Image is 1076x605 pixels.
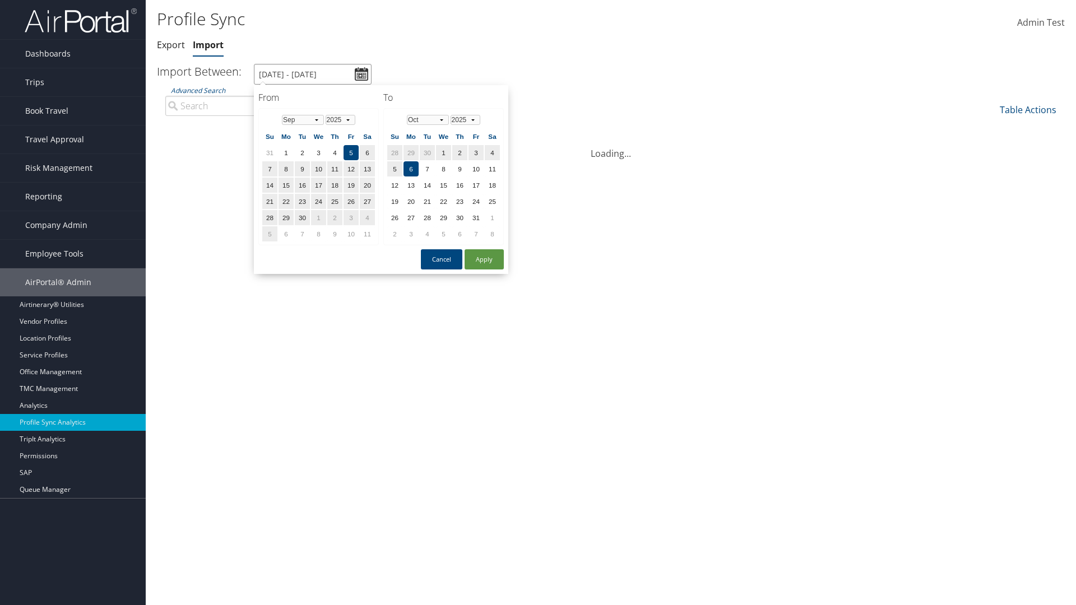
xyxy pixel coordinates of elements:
td: 14 [420,178,435,193]
td: 6 [403,161,419,176]
td: 19 [344,178,359,193]
th: Sa [360,129,375,144]
td: 9 [327,226,342,241]
td: 10 [344,226,359,241]
td: 4 [485,145,500,160]
td: 8 [485,226,500,241]
td: 31 [469,210,484,225]
td: 5 [262,226,277,241]
td: 3 [344,210,359,225]
td: 16 [295,178,310,193]
td: 16 [452,178,467,193]
td: 24 [469,194,484,209]
td: 7 [420,161,435,176]
td: 25 [485,194,500,209]
td: 31 [262,145,277,160]
td: 22 [436,194,451,209]
span: AirPortal® Admin [25,268,91,296]
td: 17 [469,178,484,193]
td: 1 [311,210,326,225]
td: 29 [279,210,294,225]
button: Apply [465,249,504,269]
td: 21 [262,194,277,209]
th: We [311,129,326,144]
td: 3 [403,226,419,241]
th: Su [387,129,402,144]
td: 12 [344,161,359,176]
td: 2 [295,145,310,160]
th: Tu [420,129,435,144]
td: 29 [436,210,451,225]
td: 2 [327,210,342,225]
td: 19 [387,194,402,209]
td: 5 [387,161,402,176]
td: 18 [485,178,500,193]
td: 1 [279,145,294,160]
td: 8 [311,226,326,241]
td: 26 [344,194,359,209]
span: Employee Tools [25,240,84,268]
td: 28 [420,210,435,225]
td: 12 [387,178,402,193]
td: 14 [262,178,277,193]
img: airportal-logo.png [25,7,137,34]
td: 11 [360,226,375,241]
td: 2 [452,145,467,160]
td: 18 [327,178,342,193]
td: 9 [295,161,310,176]
span: Trips [25,68,44,96]
td: 6 [279,226,294,241]
td: 9 [452,161,467,176]
th: Mo [279,129,294,144]
td: 24 [311,194,326,209]
td: 5 [436,226,451,241]
td: 10 [469,161,484,176]
td: 23 [452,194,467,209]
td: 11 [327,161,342,176]
td: 30 [420,145,435,160]
span: Admin Test [1017,16,1065,29]
h4: From [258,91,379,104]
th: We [436,129,451,144]
td: 30 [295,210,310,225]
td: 17 [311,178,326,193]
td: 22 [279,194,294,209]
td: 15 [279,178,294,193]
td: 13 [403,178,419,193]
h1: Profile Sync [157,7,762,31]
a: Export [157,39,185,51]
th: Tu [295,129,310,144]
td: 29 [403,145,419,160]
th: Sa [485,129,500,144]
td: 7 [469,226,484,241]
td: 3 [311,145,326,160]
td: 3 [469,145,484,160]
span: Book Travel [25,97,68,125]
h3: Import Between: [157,64,242,79]
a: Import [193,39,224,51]
td: 5 [344,145,359,160]
input: [DATE] - [DATE] [254,64,372,85]
td: 13 [360,161,375,176]
td: 20 [360,178,375,193]
td: 27 [360,194,375,209]
td: 1 [436,145,451,160]
span: Dashboards [25,40,71,68]
td: 10 [311,161,326,176]
td: 6 [360,145,375,160]
td: 27 [403,210,419,225]
td: 7 [295,226,310,241]
td: 23 [295,194,310,209]
th: Mo [403,129,419,144]
td: 7 [262,161,277,176]
h4: To [383,91,504,104]
span: Risk Management [25,154,92,182]
th: Th [452,129,467,144]
td: 26 [387,210,402,225]
th: Th [327,129,342,144]
span: Travel Approval [25,125,84,153]
div: Loading... [157,133,1065,160]
td: 4 [420,226,435,241]
td: 11 [485,161,500,176]
a: Advanced Search [171,86,225,95]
